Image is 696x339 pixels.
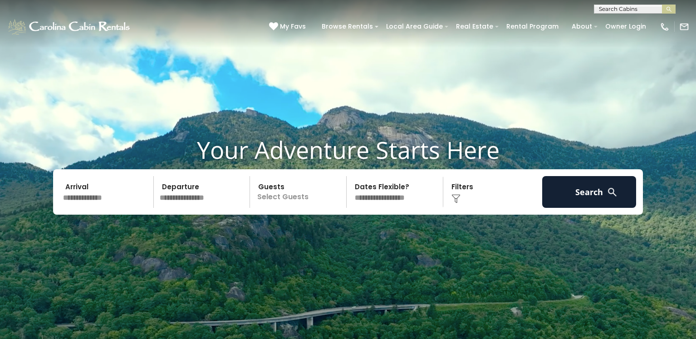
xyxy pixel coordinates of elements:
a: My Favs [269,22,308,32]
a: Owner Login [601,20,651,34]
img: filter--v1.png [451,194,461,203]
img: phone-regular-white.png [660,22,670,32]
button: Search [542,176,636,208]
h1: Your Adventure Starts Here [7,136,689,164]
img: search-regular-white.png [607,187,618,198]
a: Browse Rentals [317,20,377,34]
a: Local Area Guide [382,20,447,34]
img: White-1-1-2.png [7,18,132,36]
a: About [567,20,597,34]
p: Select Guests [253,176,346,208]
span: My Favs [280,22,306,31]
a: Real Estate [451,20,498,34]
a: Rental Program [502,20,563,34]
img: mail-regular-white.png [679,22,689,32]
